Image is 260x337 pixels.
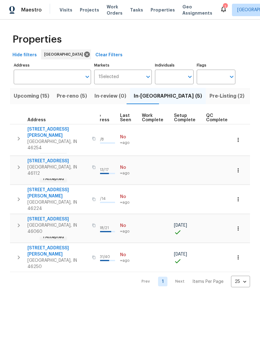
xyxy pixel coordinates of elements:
[120,134,137,140] span: No
[155,63,194,67] label: Individuals
[60,7,72,13] span: Visits
[100,168,108,172] span: 13 / 17
[120,258,137,263] span: ∞ ago
[14,92,49,100] span: Upcoming (15)
[174,223,187,228] span: [DATE]
[57,92,87,100] span: Pre-reno (5)
[27,199,88,212] span: [GEOGRAPHIC_DATA], IN 46224
[120,229,137,234] span: ∞ ago
[99,74,119,80] span: 1 Selected
[142,113,163,122] span: Work Complete
[94,92,126,100] span: In-review (0)
[99,226,109,230] span: 18 / 21
[94,63,152,67] label: Markets
[120,194,137,200] span: No
[27,126,88,139] span: [STREET_ADDRESS][PERSON_NAME]
[21,7,42,13] span: Maestro
[95,51,123,59] span: Clear Filters
[41,49,91,59] div: [GEOGRAPHIC_DATA]
[136,276,250,287] nav: Pagination Navigation
[27,216,88,222] span: [STREET_ADDRESS]
[27,158,88,164] span: [STREET_ADDRESS]
[144,72,152,81] button: Open
[40,176,66,182] span: 1 Accepted
[100,255,110,259] span: 31 / 40
[158,277,167,286] a: Goto page 1
[97,197,106,201] span: 0 / 14
[227,72,236,81] button: Open
[83,72,92,81] button: Open
[14,63,91,67] label: Address
[44,51,85,58] span: [GEOGRAPHIC_DATA]
[120,200,137,205] span: ∞ ago
[174,252,187,256] span: [DATE]
[80,7,99,13] span: Projects
[27,245,88,257] span: [STREET_ADDRESS][PERSON_NAME]
[97,137,104,141] span: 0 / 8
[93,49,125,61] button: Clear Filters
[174,113,195,122] span: Setup Complete
[120,140,137,145] span: ∞ ago
[27,164,88,177] span: [GEOGRAPHIC_DATA], IN 46112
[206,113,228,122] span: QC Complete
[12,51,37,59] span: Hide filters
[27,222,88,235] span: [GEOGRAPHIC_DATA], IN 46060
[151,7,175,13] span: Properties
[231,274,250,290] div: 25
[40,234,66,240] span: 1 Accepted
[27,118,46,122] span: Address
[120,164,137,171] span: No
[223,4,227,10] div: 1
[120,113,131,122] span: Last Seen
[107,4,123,16] span: Work Orders
[197,63,235,67] label: Flags
[27,139,88,151] span: [GEOGRAPHIC_DATA], IN 46254
[209,92,244,100] span: Pre-Listing (2)
[120,252,137,258] span: No
[130,8,143,12] span: Tasks
[12,36,62,43] span: Properties
[27,257,88,270] span: [GEOGRAPHIC_DATA], IN 46250
[192,279,224,285] p: Items Per Page
[120,223,137,229] span: No
[10,49,39,61] button: Hide filters
[185,72,194,81] button: Open
[182,4,212,16] span: Geo Assignments
[27,187,88,199] span: [STREET_ADDRESS][PERSON_NAME]
[120,171,137,176] span: ∞ ago
[134,92,202,100] span: In-[GEOGRAPHIC_DATA] (5)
